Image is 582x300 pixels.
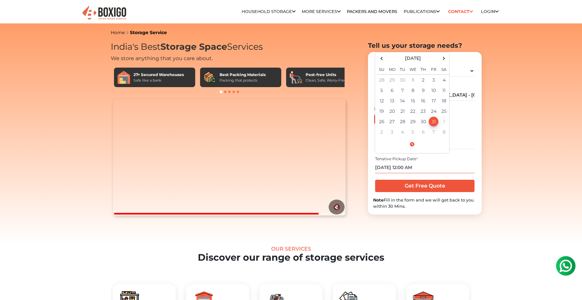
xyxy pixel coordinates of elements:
th: Th [418,63,428,75]
span: Storage Space [160,41,227,52]
th: We [408,63,418,75]
div: Packing that protects [220,78,266,83]
span: Previous Month [377,54,386,63]
h2: Tell us your storage needs? [368,42,482,49]
div: Clean, Safe, Worry-Free [306,78,347,83]
button: 🔇 [329,200,345,215]
div: Safe like a bank [133,78,184,83]
input: Pickup date [375,162,474,173]
a: Packers and Movers [347,9,397,14]
div: 27+ Secured Warehouses [133,72,184,78]
a: Publications [404,9,440,14]
div: Pest-free Units [306,72,347,78]
a: Select Time [376,141,448,147]
a: Household Storage [242,9,296,14]
h2: Discover our range of storage services [23,252,559,263]
span: We store anything that you care about. [111,55,213,61]
div: Service Lift Available? [374,106,419,112]
img: Pest-free Units [289,71,302,84]
span: Next Month [440,54,449,63]
label: Yes [374,115,389,124]
img: whatsapp-icon.svg [6,7,19,20]
a: Contact [446,7,475,17]
th: Tu [397,63,408,75]
th: Su [376,63,387,75]
th: Select Month [387,54,439,63]
div: Fill in the form and we will get back to you within 30 Mins. [373,197,476,209]
th: Sa [439,63,449,75]
a: Login [481,9,499,14]
a: Storage Service [130,30,167,35]
th: Mo [387,63,397,75]
video: Your browser does not support the video tag. [113,99,345,215]
div: Tenative Pickup Date [375,156,474,162]
a: Home [111,30,125,35]
img: Best Packing Materials [203,71,216,84]
input: Get Free Quote [375,180,474,192]
div: Best Packing Materials [220,72,266,78]
div: Our Services [23,246,559,252]
b: Note [373,198,384,202]
a: More services [302,9,341,14]
th: Fr [428,63,439,75]
img: 27+ Secured Warehouses [117,71,130,84]
img: Boxigo [82,5,127,21]
h1: India's Best Services [111,42,348,52]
